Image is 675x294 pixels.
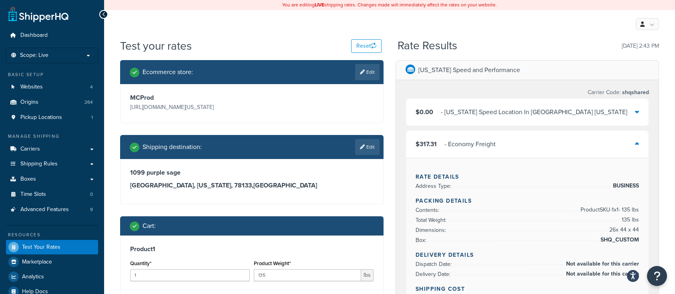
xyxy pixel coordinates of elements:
[6,202,98,217] li: Advanced Features
[84,99,93,106] span: 264
[416,226,448,234] span: Dimensions:
[622,40,659,52] p: [DATE] 2:43 PM
[90,191,93,198] span: 0
[6,142,98,157] a: Carriers
[254,260,291,266] label: Product Weight*
[416,182,453,190] span: Address Type:
[20,161,58,167] span: Shipping Rules
[130,94,250,102] h3: MCProd
[143,68,193,76] h2: Ecommerce store :
[6,202,98,217] a: Advanced Features9
[130,260,151,266] label: Quantity*
[621,88,649,97] span: shqshared
[315,1,324,8] b: LIVE
[22,244,60,251] span: Test Your Rates
[20,84,43,91] span: Websites
[130,181,374,189] h3: [GEOGRAPHIC_DATA], [US_STATE], 78133 , [GEOGRAPHIC_DATA]
[6,110,98,125] a: Pickup Locations1
[20,146,40,153] span: Carriers
[351,39,382,53] button: Reset
[416,206,441,214] span: Contents:
[564,269,639,279] span: Not available for this carrier
[20,176,36,183] span: Boxes
[22,274,44,280] span: Analytics
[20,99,38,106] span: Origins
[6,133,98,140] div: Manage Shipping
[444,139,496,150] div: - Economy Freight
[416,270,452,278] span: Delivery Date:
[143,222,156,230] h2: Cart :
[416,216,448,224] span: Total Weight:
[416,285,639,293] h4: Shipping Cost
[416,197,639,205] h4: Packing Details
[416,260,454,268] span: Dispatch Date:
[6,172,98,187] a: Boxes
[130,269,250,281] input: 0.0
[6,255,98,269] a: Marketplace
[6,71,98,78] div: Basic Setup
[607,225,639,235] span: 26 x 44 x 44
[6,187,98,202] li: Time Slots
[6,187,98,202] a: Time Slots0
[588,87,649,98] p: Carrier Code:
[143,143,202,151] h2: Shipping destination :
[6,28,98,43] a: Dashboard
[416,173,639,181] h4: Rate Details
[564,259,639,269] span: Not available for this carrier
[130,102,250,113] p: [URL][DOMAIN_NAME][US_STATE]
[361,269,374,281] span: lbs
[130,169,374,177] h3: 1099 purple sage
[416,236,428,244] span: Box:
[91,114,93,121] span: 1
[20,32,48,39] span: Dashboard
[254,269,361,281] input: 0.00
[130,245,374,253] h3: Product 1
[20,206,69,213] span: Advanced Features
[6,95,98,110] a: Origins264
[611,181,639,191] span: BUSINESS
[6,232,98,238] div: Resources
[416,139,437,149] span: $317.31
[20,52,48,59] span: Scope: Live
[90,84,93,91] span: 4
[398,40,457,52] h2: Rate Results
[6,270,98,284] a: Analytics
[6,240,98,254] a: Test Your Rates
[418,64,520,76] p: [US_STATE] Speed and Performance
[120,38,192,54] h1: Test your rates
[20,191,46,198] span: Time Slots
[6,157,98,171] a: Shipping Rules
[620,215,639,225] span: 135 lbs
[20,114,62,121] span: Pickup Locations
[416,107,433,117] span: $0.00
[355,64,380,80] a: Edit
[647,266,667,286] button: Open Resource Center
[22,259,52,266] span: Marketplace
[6,95,98,110] li: Origins
[355,139,380,155] a: Edit
[6,80,98,95] a: Websites4
[441,107,627,118] div: - [US_STATE] Speed Location In [GEOGRAPHIC_DATA] [US_STATE]
[579,205,639,215] span: Product SKU-1 x 1 - 135 lbs
[90,206,93,213] span: 9
[599,235,639,245] span: SHQ_CUSTOM
[6,80,98,95] li: Websites
[6,110,98,125] li: Pickup Locations
[416,251,639,259] h4: Delivery Details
